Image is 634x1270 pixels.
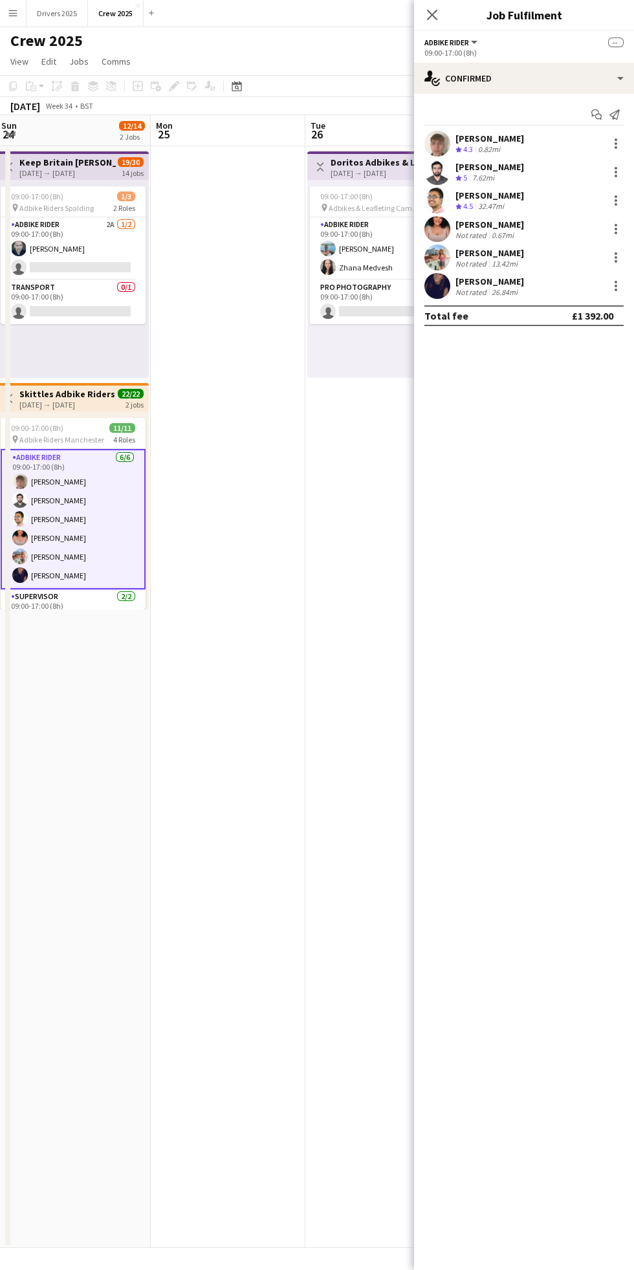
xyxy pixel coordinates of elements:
div: 32.47mi [475,201,507,212]
div: Total fee [424,309,468,322]
div: [PERSON_NAME] [455,161,524,173]
div: [DATE] [10,100,40,113]
div: 0.82mi [475,144,503,155]
div: [PERSON_NAME] [455,190,524,201]
div: Confirmed [414,63,634,94]
div: [DATE] → [DATE] [331,168,427,178]
span: 09:00-17:00 (8h) [320,192,373,201]
app-card-role: Transport0/109:00-17:00 (8h) [1,280,146,324]
div: 7.62mi [470,173,497,184]
h3: Skittles Adbike Riders Manchester [19,388,116,400]
span: Comms [102,56,131,67]
span: Adbikes & Leafleting Camden [329,203,422,213]
div: 2 Jobs [120,132,144,142]
span: 1/3 [117,192,135,201]
span: 5 [463,173,467,182]
a: Jobs [64,53,94,70]
span: Tue [311,120,325,131]
div: [DATE] → [DATE] [19,168,116,178]
span: 09:00-17:00 (8h) [11,192,63,201]
h3: Job Fulfilment [414,6,634,23]
div: 09:00-17:00 (8h) [424,48,624,58]
span: 4.5 [463,201,473,211]
span: 4 Roles [113,435,135,444]
span: 11/11 [109,423,135,433]
div: [DATE] → [DATE] [19,400,116,410]
div: Not rated [455,259,489,268]
span: 12/14 [119,121,145,131]
span: Adbike Riders Spalding [19,203,94,213]
span: 09:00-17:00 (8h) [11,423,63,433]
span: 22/22 [118,389,144,399]
div: [PERSON_NAME] [455,133,524,144]
span: 19/30 [118,157,144,167]
div: £1 392.00 [572,309,613,322]
span: Week 34 [43,101,75,111]
button: Crew 2025 [88,1,144,26]
app-job-card: 09:00-17:00 (8h)2/3 Adbikes & Leafleting Camden2 RolesAdbike Rider2/209:00-17:00 (8h)[PERSON_NAME... [310,186,455,324]
div: 2 jobs [126,399,144,410]
app-job-card: 09:00-17:00 (8h)11/11 Adbike Riders Manchester4 RolesAdbike Rider6/609:00-17:00 (8h)[PERSON_NAME]... [1,418,146,609]
app-card-role: Adbike Rider2/209:00-17:00 (8h)[PERSON_NAME]Zhana Medvesh [310,217,455,280]
a: View [5,53,34,70]
div: 14 jobs [122,167,144,178]
div: Not rated [455,230,489,240]
span: Sun [1,120,17,131]
div: 26.84mi [489,287,520,297]
app-card-role: Adbike Rider6/609:00-17:00 (8h)[PERSON_NAME][PERSON_NAME][PERSON_NAME][PERSON_NAME][PERSON_NAME][... [1,449,146,589]
span: Edit [41,56,56,67]
a: Edit [36,53,61,70]
h3: Keep Britain [PERSON_NAME] [19,157,116,168]
span: Adbike Rider [424,38,469,47]
div: Not rated [455,287,489,297]
app-card-role: Supervisor2/209:00-17:00 (8h) [1,589,146,652]
div: 0.67mi [489,230,516,240]
span: 26 [309,127,325,142]
span: Mon [156,120,173,131]
div: BST [80,101,93,111]
h3: Doritos Adbikes & Leafleting Camden [331,157,427,168]
div: [PERSON_NAME] [455,247,524,259]
h1: Crew 2025 [10,31,83,50]
span: 2 Roles [113,203,135,213]
button: Drivers 2025 [27,1,88,26]
app-job-card: 09:00-17:00 (8h)1/3 Adbike Riders Spalding2 RolesAdbike Rider2A1/209:00-17:00 (8h)[PERSON_NAME] T... [1,186,146,324]
span: 25 [154,127,173,142]
span: 4.3 [463,144,473,154]
button: Adbike Rider [424,38,479,47]
span: Adbike Riders Manchester [19,435,104,444]
app-card-role: Pro Photography0/109:00-17:00 (8h) [310,280,455,324]
span: Jobs [69,56,89,67]
div: 13.42mi [489,259,520,268]
app-card-role: Adbike Rider2A1/209:00-17:00 (8h)[PERSON_NAME] [1,217,146,280]
div: [PERSON_NAME] [455,219,524,230]
div: [PERSON_NAME] [455,276,524,287]
a: Comms [96,53,136,70]
span: View [10,56,28,67]
span: -- [608,38,624,47]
